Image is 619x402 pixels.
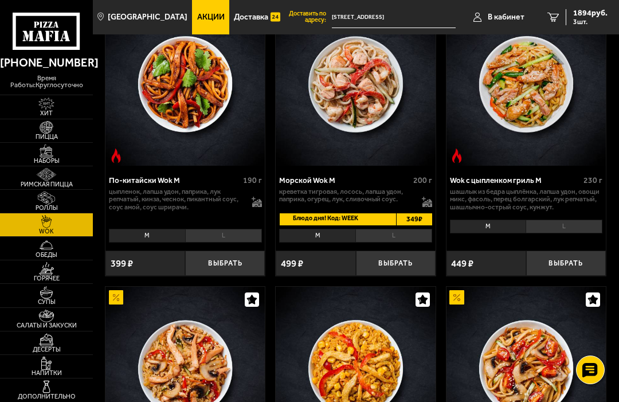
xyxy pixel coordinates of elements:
span: Акции [197,13,225,21]
p: креветка тигровая, лосось, лапша удон, паприка, огурец, лук, сливочный соус. [279,188,415,204]
span: 200 г [413,175,432,185]
li: L [526,220,602,233]
div: Wok с цыпленком гриль M [450,175,581,185]
span: [GEOGRAPHIC_DATA] [108,13,187,21]
img: Острое блюдо [109,149,123,163]
p: шашлык из бедра цыплёнка, лапша удон, овощи микс, фасоль, перец болгарский, лук репчатый, шашлычн... [450,188,603,212]
button: Выбрать [526,251,606,276]
button: Выбрать [356,251,436,276]
img: По-китайски Wok M [105,3,265,166]
span: 230 г [583,175,602,185]
img: Акционный [109,290,123,305]
button: Выбрать [185,251,265,276]
span: 499 ₽ [281,259,303,268]
span: проспект Культуры, 6к1 [332,7,456,28]
img: 15daf4d41897b9f0e9f617042186c801.svg [271,10,280,24]
a: Острое блюдоWok с цыпленком гриль M [446,3,606,166]
span: В кабинет [488,13,524,21]
span: Доставка [234,13,268,21]
span: 399 ₽ [111,259,133,268]
p: цыпленок, лапша удон, паприка, лук репчатый, кинза, чеснок, пикантный соус, соус Амой, соус шрирачи. [109,188,245,212]
img: Wok с цыпленком гриль M [446,3,606,166]
a: Острое блюдоПо-китайски Wok M [105,3,265,166]
span: Доставить по адресу: [285,11,332,24]
div: Морской Wok M [279,175,410,185]
span: 449 ₽ [451,259,473,268]
li: M [450,220,526,233]
span: 1894 руб. [573,9,608,17]
span: 3 шт. [573,18,608,25]
li: M [279,229,355,243]
li: L [185,229,262,243]
span: 349 ₽ [396,213,432,225]
div: 0 [446,216,606,245]
div: По-китайски Wok M [109,175,240,185]
li: L [355,229,432,243]
span: Блюдо дня! Код: WEEK [280,213,369,225]
li: M [109,229,185,243]
img: Морской Wok M [276,3,435,166]
img: Острое блюдо [449,149,464,163]
input: Ваш адрес доставки [332,7,456,28]
span: 190 г [243,175,262,185]
img: Акционный [449,290,464,305]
